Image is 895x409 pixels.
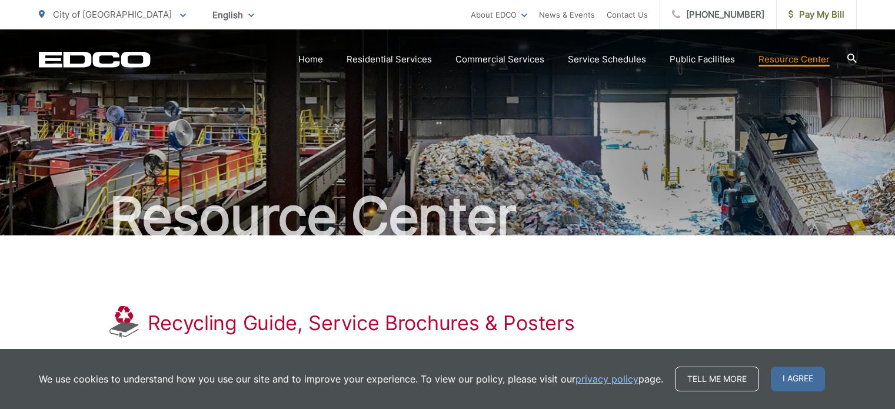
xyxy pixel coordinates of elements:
a: Residential Services [347,52,432,66]
a: News & Events [539,8,595,22]
a: Home [298,52,323,66]
a: Contact Us [607,8,648,22]
span: Pay My Bill [788,8,844,22]
span: I agree [771,367,825,391]
a: Public Facilities [670,52,735,66]
a: Commercial Services [455,52,544,66]
span: City of [GEOGRAPHIC_DATA] [53,9,172,20]
a: Service Schedules [568,52,646,66]
a: About EDCO [471,8,527,22]
h2: Resource Center [39,187,857,246]
a: Tell me more [675,367,759,391]
a: privacy policy [575,372,638,386]
span: English [204,5,263,25]
a: Resource Center [758,52,830,66]
a: EDCD logo. Return to the homepage. [39,51,151,68]
h1: Recycling Guide, Service Brochures & Posters [148,311,575,335]
p: We use cookies to understand how you use our site and to improve your experience. To view our pol... [39,372,663,386]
